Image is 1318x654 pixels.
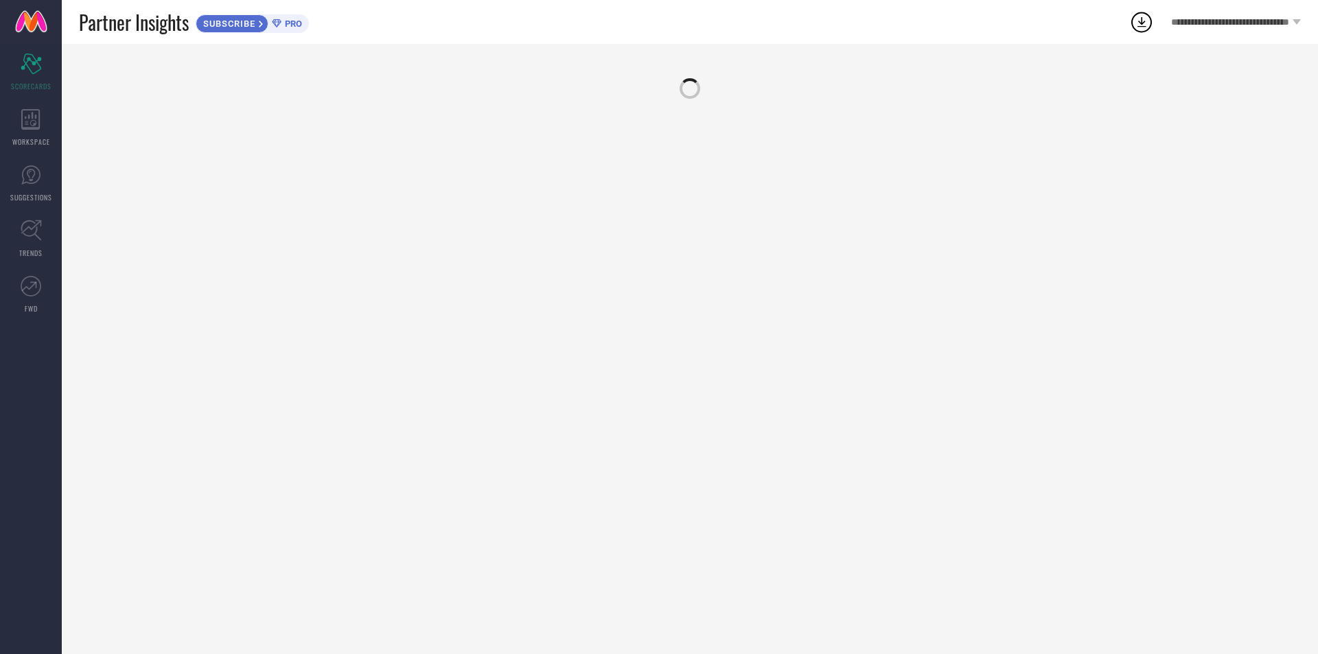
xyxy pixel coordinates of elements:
[11,81,51,91] span: SCORECARDS
[25,303,38,314] span: FWD
[1129,10,1154,34] div: Open download list
[19,248,43,258] span: TRENDS
[281,19,302,29] span: PRO
[10,192,52,202] span: SUGGESTIONS
[79,8,189,36] span: Partner Insights
[196,11,309,33] a: SUBSCRIBEPRO
[196,19,259,29] span: SUBSCRIBE
[12,137,50,147] span: WORKSPACE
